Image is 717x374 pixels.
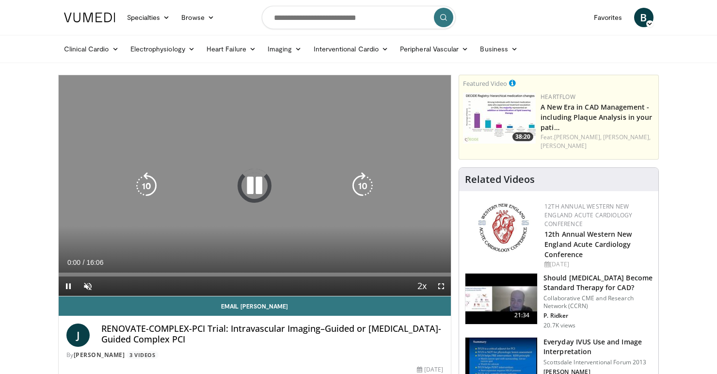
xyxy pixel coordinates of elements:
[262,39,308,59] a: Imaging
[465,274,537,324] img: eb63832d-2f75-457d-8c1a-bbdc90eb409c.150x105_q85_crop-smart_upscale.jpg
[544,202,632,228] a: 12th Annual Western New England Acute Cardiology Conference
[66,324,90,347] a: J
[474,39,524,59] a: Business
[127,351,159,359] a: 3 Videos
[67,259,80,266] span: 0:00
[543,273,653,293] h3: Should [MEDICAL_DATA] Become Standard Therapy for CAD?
[417,365,443,374] div: [DATE]
[465,174,535,185] h4: Related Videos
[544,260,651,269] div: [DATE]
[463,93,536,144] a: 38:20
[394,39,474,59] a: Peripheral Vascular
[543,322,575,329] p: 20.7K views
[101,324,444,344] h4: RENOVATE-COMPLEX-PCI Trial: Intravascular Imaging–Guided or [MEDICAL_DATA]-Guided Complex PCI
[64,13,115,22] img: VuMedi Logo
[512,132,533,141] span: 38:20
[59,75,451,296] video-js: Video Player
[634,8,653,27] a: B
[543,337,653,357] h3: Everyday IVUS Use and Image Interpretation
[463,93,536,144] img: 738d0e2d-290f-4d89-8861-908fb8b721dc.150x105_q85_crop-smart_upscale.jpg
[262,6,456,29] input: Search topics, interventions
[554,133,602,141] a: [PERSON_NAME],
[412,276,431,296] button: Playback Rate
[463,79,507,88] small: Featured Video
[588,8,628,27] a: Favorites
[74,351,125,359] a: [PERSON_NAME]
[543,294,653,310] p: Collaborative CME and Research Network (CCRN)
[86,259,103,266] span: 16:06
[541,102,652,132] a: A New Era in CAD Management - including Plaque Analysis in your pati…
[544,229,632,259] a: 12th Annual Western New England Acute Cardiology Conference
[431,276,451,296] button: Fullscreen
[541,142,587,150] a: [PERSON_NAME]
[201,39,262,59] a: Heart Failure
[83,259,85,266] span: /
[125,39,201,59] a: Electrophysiology
[59,273,451,276] div: Progress Bar
[510,310,534,320] span: 21:34
[59,296,451,316] a: Email [PERSON_NAME]
[121,8,176,27] a: Specialties
[59,276,78,296] button: Pause
[477,202,530,253] img: 0954f259-7907-4053-a817-32a96463ecc8.png.150x105_q85_autocrop_double_scale_upscale_version-0.2.png
[308,39,395,59] a: Interventional Cardio
[603,133,651,141] a: [PERSON_NAME],
[465,273,653,329] a: 21:34 Should [MEDICAL_DATA] Become Standard Therapy for CAD? Collaborative CME and Research Netwo...
[78,276,97,296] button: Unmute
[541,93,575,101] a: Heartflow
[66,351,444,359] div: By
[58,39,125,59] a: Clinical Cardio
[541,133,654,150] div: Feat.
[175,8,220,27] a: Browse
[543,358,653,366] p: Scottsdale Interventional Forum 2013
[543,312,653,320] p: P. Ridker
